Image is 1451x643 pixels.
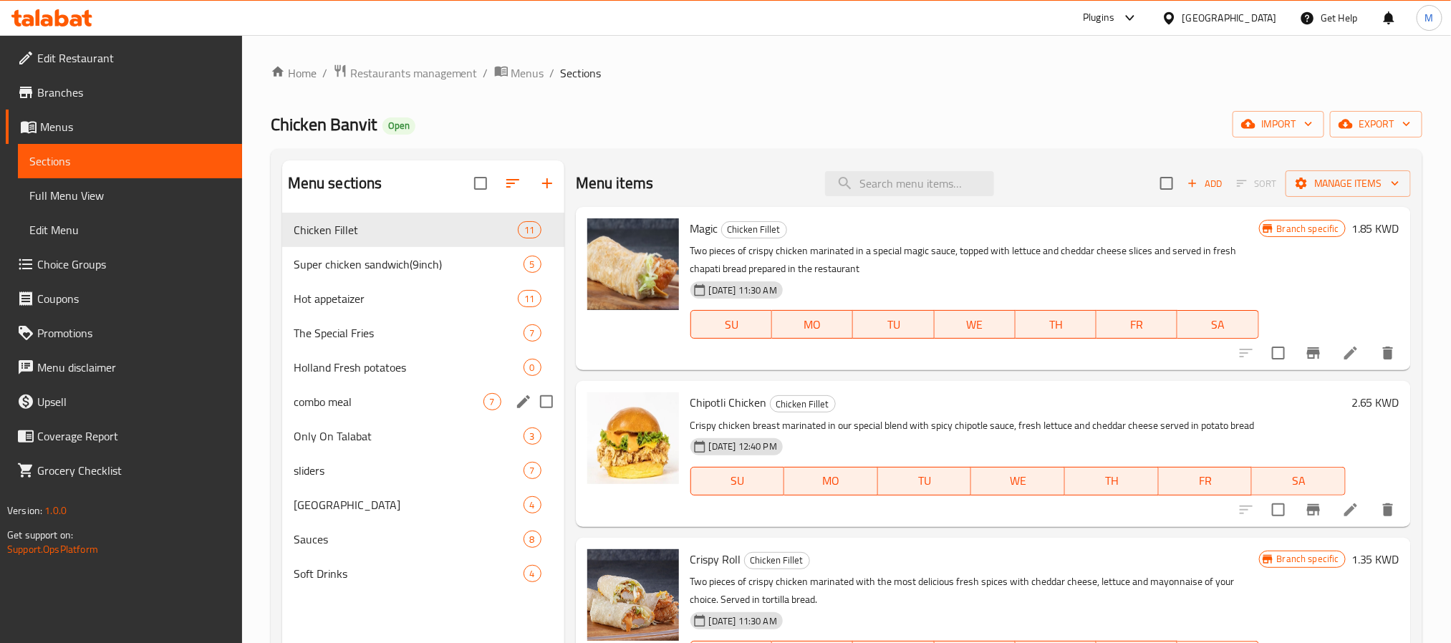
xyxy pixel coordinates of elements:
[294,359,524,376] div: Holland Fresh potatoes
[271,64,1422,82] nav: breadcrumb
[690,310,772,339] button: SU
[382,120,415,132] span: Open
[524,565,541,582] div: items
[784,467,878,495] button: MO
[1152,168,1182,198] span: Select section
[935,310,1016,339] button: WE
[550,64,555,82] li: /
[524,462,541,479] div: items
[1351,218,1399,238] h6: 1.85 KWD
[524,324,541,342] div: items
[1263,338,1293,368] span: Select to update
[37,462,231,479] span: Grocery Checklist
[1083,9,1114,26] div: Plugins
[1425,10,1434,26] span: M
[519,223,540,237] span: 11
[825,171,994,196] input: search
[690,417,1346,435] p: Crispy chicken breast marinated in our special blend with spicy chipotle sauce, fresh lettuce and...
[6,41,242,75] a: Edit Restaurant
[6,281,242,316] a: Coupons
[524,464,541,478] span: 7
[690,573,1259,609] p: Two pieces of crispy chicken marinated with the most delicious fresh spices with cheddar cheese, ...
[511,64,544,82] span: Menus
[519,292,540,306] span: 11
[1159,467,1253,495] button: FR
[772,310,853,339] button: MO
[1342,501,1359,518] a: Edit menu item
[29,221,231,238] span: Edit Menu
[282,316,564,350] div: The Special Fries7
[518,221,541,238] div: items
[282,247,564,281] div: Super chicken sandwich(9inch)5
[1258,470,1340,491] span: SA
[1330,111,1422,137] button: export
[587,392,679,484] img: Chipotli Chicken
[294,256,524,273] div: Super chicken sandwich(9inch)
[778,314,847,335] span: MO
[721,221,787,238] div: Chicken Fillet
[1371,493,1405,527] button: delete
[1102,314,1172,335] span: FR
[1165,470,1247,491] span: FR
[1021,314,1091,335] span: TH
[1351,392,1399,412] h6: 2.65 KWD
[6,453,242,488] a: Grocery Checklist
[282,350,564,385] div: Holland Fresh potatoes0
[294,290,519,307] span: Hot appetaizer
[37,359,231,376] span: Menu disclaimer
[7,540,98,559] a: Support.OpsPlatform
[1233,111,1324,137] button: import
[1296,336,1331,370] button: Branch-specific-item
[40,118,231,135] span: Menus
[940,314,1010,335] span: WE
[294,565,524,582] div: Soft Drinks
[6,350,242,385] a: Menu disclaimer
[1182,10,1277,26] div: [GEOGRAPHIC_DATA]
[483,393,501,410] div: items
[884,470,966,491] span: TU
[6,247,242,281] a: Choice Groups
[1071,470,1153,491] span: TH
[859,314,928,335] span: TU
[587,218,679,310] img: Magic
[1296,493,1331,527] button: Branch-specific-item
[7,501,42,520] span: Version:
[294,427,524,445] div: Only On Talabat
[494,64,544,82] a: Menus
[744,552,810,569] div: Chicken Fillet
[294,393,483,410] div: combo meal
[7,526,73,544] span: Get support on:
[6,385,242,419] a: Upsell
[703,614,783,628] span: [DATE] 11:30 AM
[878,467,972,495] button: TU
[1341,115,1411,133] span: export
[530,166,564,200] button: Add section
[524,427,541,445] div: items
[1297,175,1399,193] span: Manage items
[6,75,242,110] a: Branches
[282,556,564,591] div: Soft Drinks4
[37,290,231,307] span: Coupons
[524,256,541,273] div: items
[294,221,519,238] span: Chicken Fillet
[294,496,524,513] span: [GEOGRAPHIC_DATA]
[1244,115,1313,133] span: import
[282,213,564,247] div: Chicken Fillet11
[576,173,654,194] h2: Menu items
[1183,314,1253,335] span: SA
[1177,310,1258,339] button: SA
[37,427,231,445] span: Coverage Report
[524,531,541,548] div: items
[524,430,541,443] span: 3
[1371,336,1405,370] button: delete
[518,290,541,307] div: items
[496,166,530,200] span: Sort sections
[1185,175,1224,192] span: Add
[37,393,231,410] span: Upsell
[294,324,524,342] span: The Special Fries
[524,327,541,340] span: 7
[37,49,231,67] span: Edit Restaurant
